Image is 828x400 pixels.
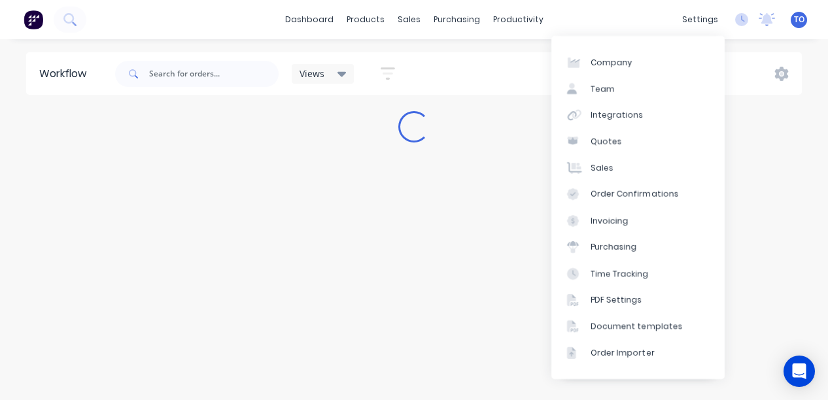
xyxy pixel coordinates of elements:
div: purchasing [427,10,487,29]
a: Time Tracking [551,260,725,286]
div: Time Tracking [591,268,649,280]
div: productivity [487,10,550,29]
a: Quotes [551,129,725,155]
a: Document templates [551,313,725,339]
input: Search for orders... [149,61,279,87]
a: Order Confirmations [551,181,725,207]
div: products [340,10,391,29]
a: Sales [551,155,725,181]
div: settings [676,10,725,29]
div: Team [591,83,615,95]
div: Purchasing [591,241,637,253]
div: Order Importer [591,347,655,359]
div: Company [591,57,632,69]
a: Order Importer [551,340,725,366]
a: Company [551,49,725,75]
a: Integrations [551,102,725,128]
a: dashboard [279,10,340,29]
span: TO [794,14,804,25]
a: Team [551,76,725,102]
div: Sales [591,162,613,174]
div: Quotes [591,136,622,148]
div: Order Confirmations [591,188,679,200]
div: Workflow [39,66,93,82]
a: Invoicing [551,208,725,234]
a: PDF Settings [551,287,725,313]
div: Document templates [591,320,683,332]
a: Purchasing [551,234,725,260]
span: Views [300,67,324,80]
div: Invoicing [591,215,629,227]
div: Open Intercom Messenger [784,356,815,387]
div: Integrations [591,109,644,121]
div: sales [391,10,427,29]
img: Factory [24,10,43,29]
div: PDF Settings [591,294,642,306]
